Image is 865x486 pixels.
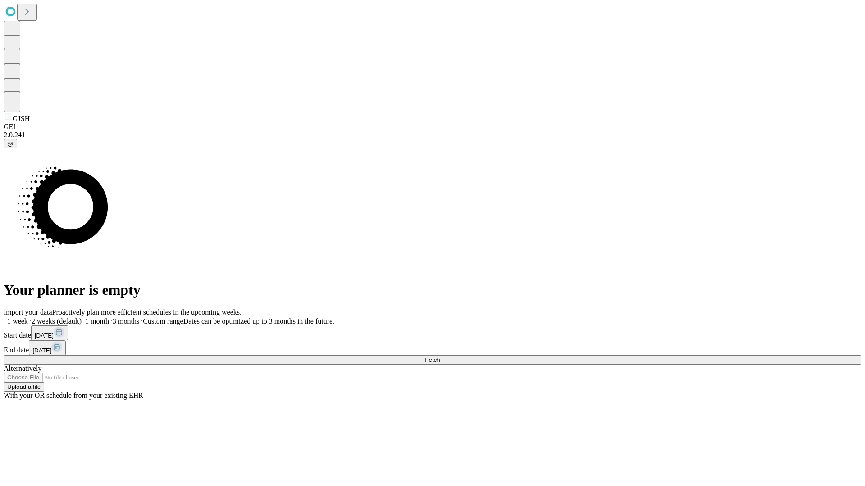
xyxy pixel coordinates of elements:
div: GEI [4,123,861,131]
span: Fetch [425,356,440,363]
button: [DATE] [29,340,66,355]
div: 2.0.241 [4,131,861,139]
span: [DATE] [32,347,51,354]
span: 3 months [113,317,139,325]
span: Custom range [143,317,183,325]
div: Start date [4,325,861,340]
span: 1 month [85,317,109,325]
span: 1 week [7,317,28,325]
button: [DATE] [31,325,68,340]
span: Proactively plan more efficient schedules in the upcoming weeks. [52,308,241,316]
button: Upload a file [4,382,44,391]
span: Import your data [4,308,52,316]
h1: Your planner is empty [4,282,861,298]
span: [DATE] [35,332,54,339]
span: With your OR schedule from your existing EHR [4,391,143,399]
span: 2 weeks (default) [32,317,82,325]
span: Dates can be optimized up to 3 months in the future. [183,317,334,325]
div: End date [4,340,861,355]
span: @ [7,140,14,147]
button: Fetch [4,355,861,364]
button: @ [4,139,17,148]
span: Alternatively [4,364,41,372]
span: GJSH [13,115,30,122]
